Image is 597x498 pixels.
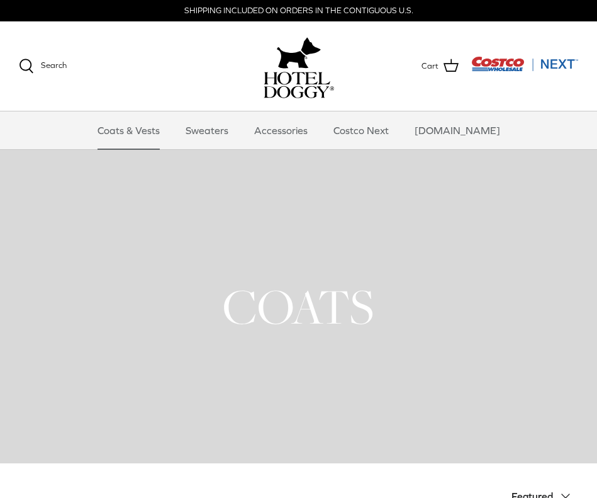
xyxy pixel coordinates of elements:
[19,59,67,74] a: Search
[86,111,171,149] a: Coats & Vests
[41,60,67,70] span: Search
[174,111,240,149] a: Sweaters
[421,58,459,74] a: Cart
[19,276,578,337] h1: COATS
[264,34,334,98] a: hoteldoggy.com hoteldoggycom
[277,34,321,72] img: hoteldoggy.com
[421,60,438,73] span: Cart
[403,111,511,149] a: [DOMAIN_NAME]
[322,111,400,149] a: Costco Next
[471,64,578,74] a: Visit Costco Next
[264,72,334,98] img: hoteldoggycom
[471,56,578,72] img: Costco Next
[243,111,319,149] a: Accessories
